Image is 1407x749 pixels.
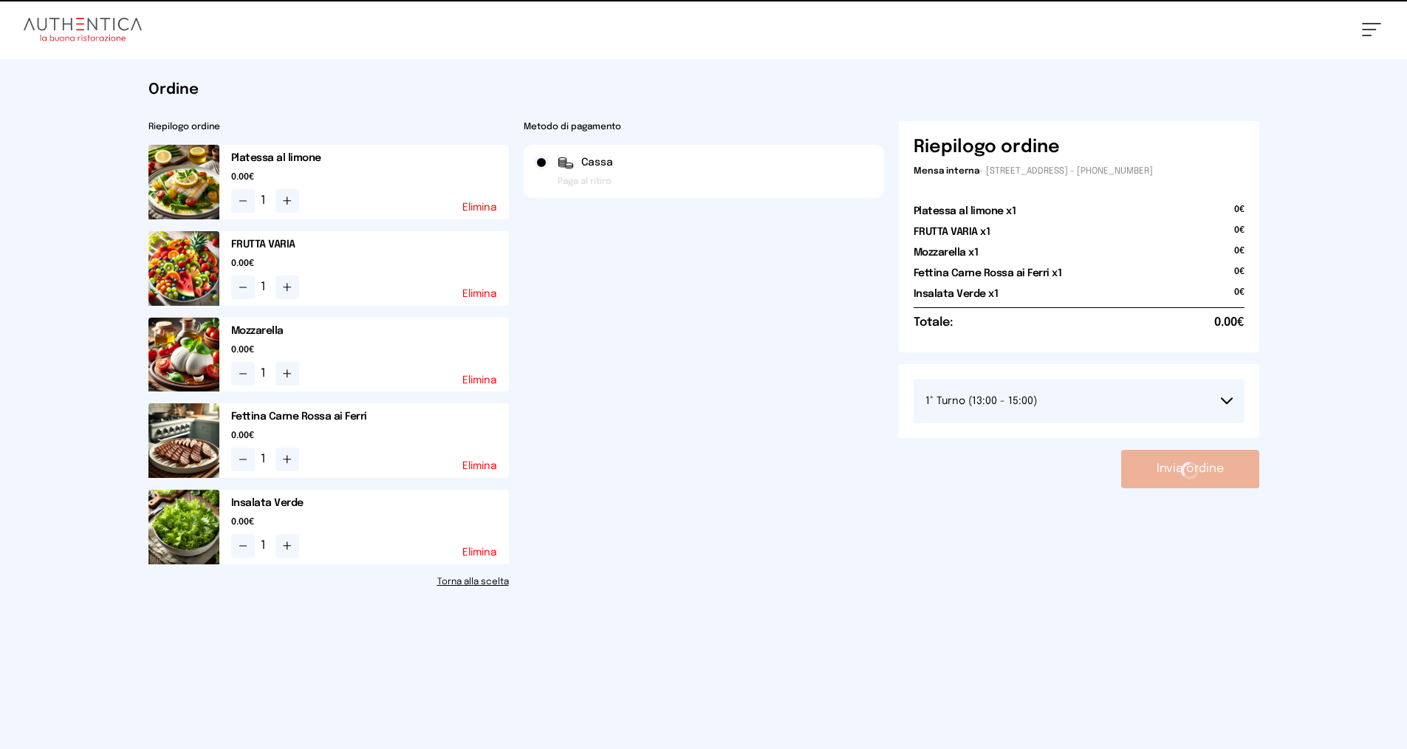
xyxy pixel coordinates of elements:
[261,451,270,468] span: 1
[231,324,509,338] h2: Mozzarella
[1234,204,1245,225] span: 0€
[231,151,509,165] h2: Platessa al limone
[261,365,270,383] span: 1
[148,318,219,392] img: media
[148,576,509,588] a: Torna alla scelta
[462,375,497,386] button: Elimina
[148,490,219,564] img: media
[462,289,497,299] button: Elimina
[914,314,953,332] h6: Totale:
[24,18,142,41] img: logo.8f33a47.png
[914,379,1245,423] button: 1° Turno (13:00 - 15:00)
[261,537,270,555] span: 1
[914,266,1062,281] h2: Fettina Carne Rossa ai Ferri x1
[1234,245,1245,266] span: 0€
[148,403,219,478] img: media
[914,165,1245,177] p: - [STREET_ADDRESS] - [PHONE_NUMBER]
[231,516,509,528] span: 0.00€
[231,430,509,442] span: 0.00€
[914,136,1060,160] h6: Riepilogo ordine
[1234,225,1245,245] span: 0€
[524,121,884,133] h2: Metodo di pagamento
[558,176,612,188] span: Paga al ritiro
[581,155,613,170] span: Cassa
[914,225,990,239] h2: FRUTTA VARIA x1
[231,344,509,356] span: 0.00€
[148,145,219,219] img: media
[231,171,509,183] span: 0.00€
[462,461,497,471] button: Elimina
[231,258,509,270] span: 0.00€
[462,202,497,213] button: Elimina
[231,409,509,424] h2: Fettina Carne Rossa ai Ferri
[462,547,497,558] button: Elimina
[148,231,219,306] img: media
[261,278,270,296] span: 1
[1234,287,1245,307] span: 0€
[231,496,509,510] h2: Insalata Verde
[231,237,509,252] h2: FRUTTA VARIA
[914,287,999,301] h2: Insalata Verde x1
[914,245,979,260] h2: Mozzarella x1
[914,204,1016,219] h2: Platessa al limone x1
[1214,314,1245,332] span: 0.00€
[1234,266,1245,287] span: 0€
[925,396,1037,406] span: 1° Turno (13:00 - 15:00)
[148,80,1259,100] h1: Ordine
[914,167,979,176] span: Mensa interna
[261,192,270,210] span: 1
[148,121,509,133] h2: Riepilogo ordine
